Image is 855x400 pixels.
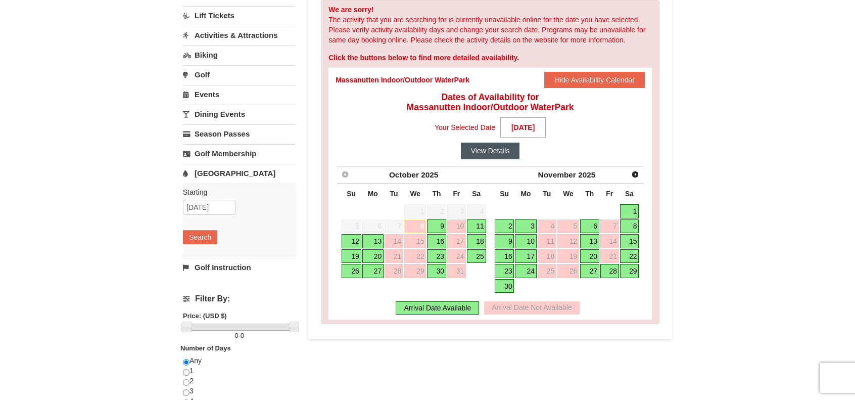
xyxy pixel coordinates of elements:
[500,117,546,138] strong: [DATE]
[347,190,356,198] span: Sunday
[362,234,384,248] a: 13
[385,249,403,263] a: 21
[342,249,361,263] a: 19
[500,190,509,198] span: Sunday
[362,219,384,234] span: 6
[183,26,296,45] a: Activities & Attractions
[410,190,420,198] span: Wednesday
[495,219,514,234] a: 2
[495,279,514,293] a: 30
[453,190,460,198] span: Friday
[472,190,481,198] span: Saturday
[538,234,556,248] a: 11
[467,234,486,248] a: 18
[538,264,556,278] a: 25
[427,234,446,248] a: 16
[557,234,579,248] a: 12
[495,264,514,278] a: 23
[341,170,349,179] span: Prev
[538,219,556,234] a: 4
[389,170,419,179] span: October
[396,301,479,315] div: Arrival Date Available
[557,249,579,263] a: 19
[600,249,619,263] a: 21
[620,234,639,248] a: 15
[495,234,514,248] a: 9
[328,53,652,63] div: Click the buttons below to find more detailed availability.
[467,249,486,263] a: 25
[484,301,579,315] div: Arrival Date Not Available
[183,85,296,104] a: Events
[385,234,403,248] a: 14
[631,170,639,179] span: Next
[538,249,556,263] a: 18
[183,105,296,123] a: Dining Events
[433,190,441,198] span: Thursday
[183,65,296,84] a: Golf
[578,170,595,179] span: 2025
[544,72,645,88] button: Hide Availability Calendar
[342,264,361,278] a: 26
[183,331,296,341] label: -
[467,219,486,234] a: 11
[435,120,495,135] span: Your Selected Date
[183,6,296,25] a: Lift Tickets
[620,204,639,218] a: 1
[183,187,288,197] label: Starting
[447,234,466,248] a: 17
[563,190,574,198] span: Wednesday
[385,219,403,234] span: 7
[620,264,639,278] a: 29
[447,204,466,218] span: 3
[557,219,579,234] a: 5
[600,264,619,278] a: 28
[404,219,426,234] a: 8
[183,124,296,143] a: Season Passes
[183,230,217,244] button: Search
[234,332,238,339] span: 0
[557,264,579,278] a: 26
[447,249,466,263] a: 24
[342,234,361,248] a: 12
[328,6,373,14] strong: We are sorry!
[427,249,446,263] a: 23
[521,190,531,198] span: Monday
[427,264,446,278] a: 30
[538,170,576,179] span: November
[600,219,619,234] a: 7
[600,234,619,248] a: 14
[183,46,296,64] a: Biking
[183,164,296,183] a: [GEOGRAPHIC_DATA]
[515,264,536,278] a: 24
[620,249,639,263] a: 22
[404,249,426,263] a: 22
[580,264,599,278] a: 27
[362,264,384,278] a: 27
[180,344,231,352] strong: Number of Days
[620,219,639,234] a: 8
[385,264,403,278] a: 28
[421,170,438,179] span: 2025
[338,167,352,182] a: Prev
[368,190,378,198] span: Monday
[362,249,384,263] a: 20
[585,190,594,198] span: Thursday
[515,234,536,248] a: 10
[336,75,469,85] div: Massanutten Indoor/Outdoor WaterPark
[467,204,486,218] span: 4
[447,219,466,234] a: 10
[625,190,634,198] span: Saturday
[580,234,599,248] a: 13
[427,204,446,218] span: 2
[390,190,398,198] span: Tuesday
[183,144,296,163] a: Golf Membership
[183,294,296,303] h4: Filter By:
[427,219,446,234] a: 9
[606,190,613,198] span: Friday
[404,204,426,218] span: 1
[461,143,520,159] button: View Details
[495,249,514,263] a: 16
[543,190,551,198] span: Tuesday
[580,219,599,234] a: 6
[515,249,536,263] a: 17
